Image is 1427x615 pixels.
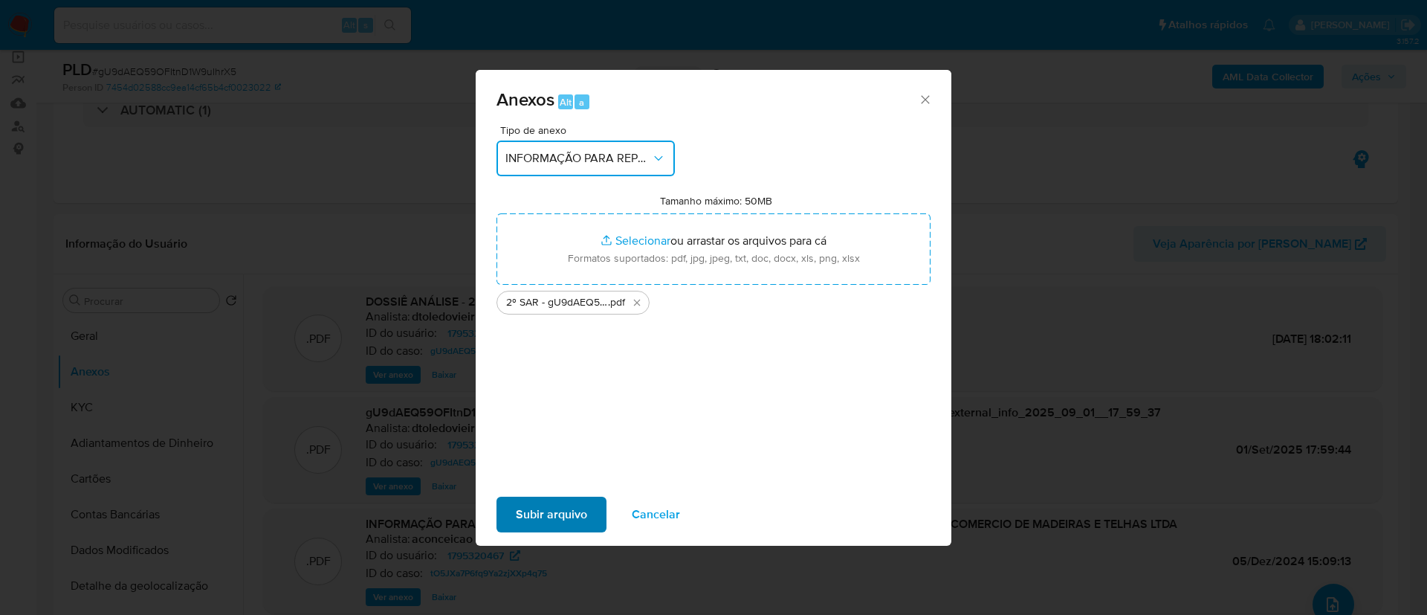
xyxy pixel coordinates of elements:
button: Excluir 2º SAR - gU9dAEQ59OFItnD1W9uIhrX5 - CNPJ 52593204000187 - MX 4 COMÉRCIO DE MADEIRAS E TEL... [628,294,646,312]
button: Subir arquivo [496,497,606,532]
span: .pdf [608,295,625,310]
span: Alt [560,95,572,109]
span: Subir arquivo [516,498,587,531]
button: INFORMAÇÃO PARA REPORTE - COAF [496,141,675,176]
span: INFORMAÇÃO PARA REPORTE - COAF [505,151,651,166]
span: Anexos [496,86,554,112]
button: Cancelar [612,497,699,532]
span: 2º SAR - gU9dAEQ59OFItnD1W9uIhrX5 - CNPJ 52593204000187 - MX 4 COMÉRCIO DE MADEIRAS E TELHAS LTDA [506,295,608,310]
span: a [579,95,584,109]
label: Tamanho máximo: 50MB [660,194,772,207]
button: Fechar [918,92,931,106]
ul: Arquivos selecionados [496,285,931,315]
span: Cancelar [632,498,680,531]
span: Tipo de anexo [500,125,679,135]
